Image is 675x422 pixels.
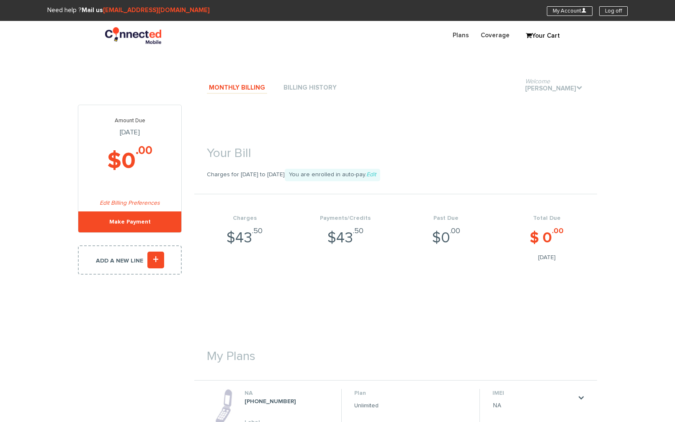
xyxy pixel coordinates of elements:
[576,85,582,91] i: .
[353,227,363,235] sup: .50
[497,253,598,262] span: [DATE]
[47,7,210,13] span: Need help ?
[194,337,597,368] h1: My Plans
[366,172,376,178] a: Edit
[497,194,598,270] li: $ 0
[207,82,267,94] a: Monthly Billing
[136,145,152,157] sup: .00
[295,194,396,270] li: $43
[103,7,210,13] a: [EMAIL_ADDRESS][DOMAIN_NAME]
[78,149,181,174] h2: $0
[285,169,380,181] span: You are enrolled in auto-pay.
[281,82,339,94] a: Billing History
[194,215,295,221] h4: Charges
[295,215,396,221] h4: Payments/Credits
[396,194,497,270] li: $0
[82,7,210,13] strong: Mail us
[194,134,597,165] h1: Your Bill
[475,27,515,44] a: Coverage
[525,78,550,85] span: Welcome
[252,227,263,235] sup: .50
[194,194,295,270] li: $43
[396,215,497,221] h4: Past Due
[497,215,598,221] h4: Total Due
[78,118,181,124] p: Amount Due
[245,399,296,404] strong: [PHONE_NUMBER]
[552,227,564,235] sup: .00
[599,6,628,16] a: Log off
[194,169,597,181] p: Charges for [DATE] to [DATE]
[523,83,585,95] a: Welcome[PERSON_NAME].
[100,200,160,206] a: Edit Billing Preferences
[492,389,576,397] dt: IMEI
[522,30,564,42] a: Your Cart
[578,394,585,401] a: .
[450,227,460,235] sup: .00
[245,389,328,397] dt: NA
[147,252,164,268] i: +
[447,27,475,44] a: Plans
[354,389,402,397] dt: Plan
[78,118,181,136] h3: [DATE]
[354,401,402,410] dd: Unlimited
[78,211,181,232] a: Make Payment
[78,245,182,275] a: Add a new line+
[547,6,593,16] a: My AccountU
[581,8,587,13] i: U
